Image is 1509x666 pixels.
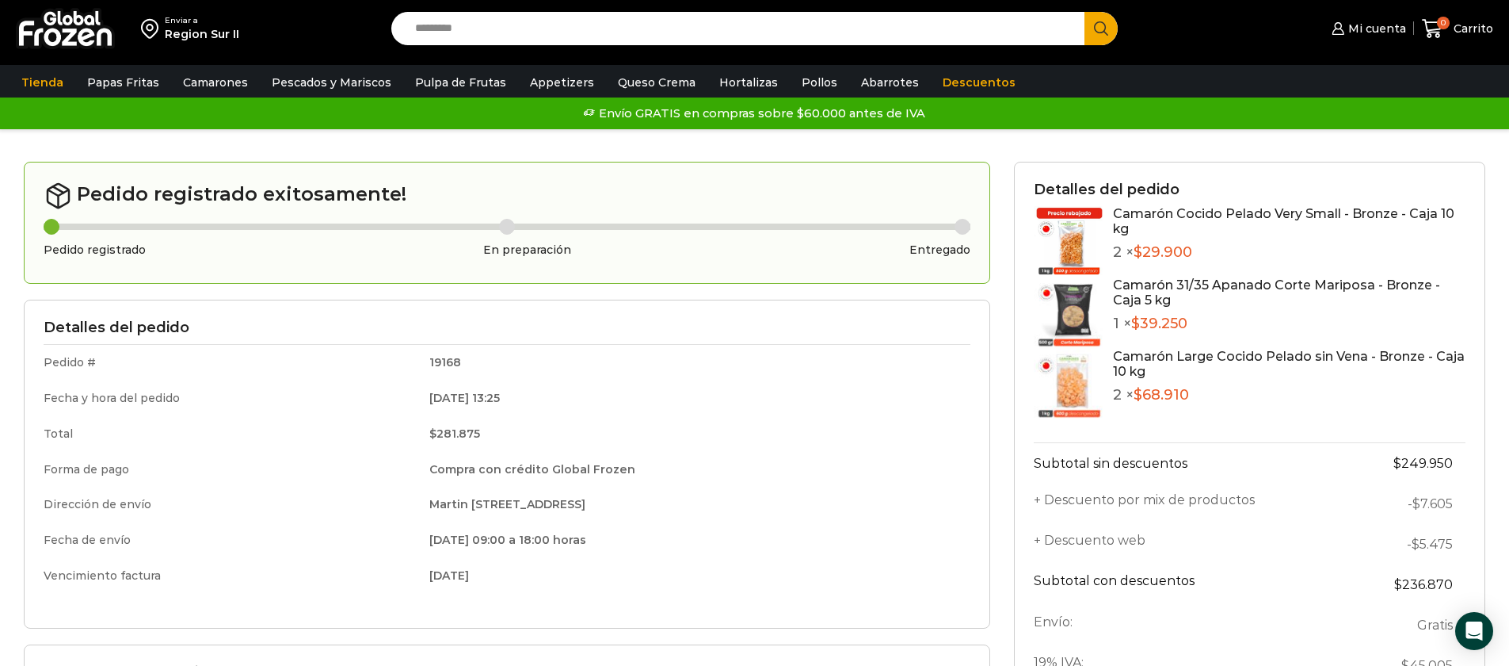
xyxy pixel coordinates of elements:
p: 2 × [1113,244,1465,262]
bdi: 7.605 [1412,496,1453,511]
h3: Detalles del pedido [44,320,970,337]
p: 1 × [1113,316,1465,333]
span: $ [1134,243,1142,261]
th: Subtotal con descuentos [1034,565,1349,605]
a: Pescados y Mariscos [264,67,399,98]
a: Camarón Large Cocido Pelado sin Vena - Bronze - Caja 10 kg [1113,349,1465,379]
td: Forma de pago [44,452,418,488]
h3: Detalles del pedido [1034,182,1465,199]
td: Gratis [1349,605,1465,645]
span: $ [1134,386,1142,404]
span: $ [429,427,436,441]
span: $ [1412,537,1419,552]
bdi: 5.475 [1412,537,1453,552]
img: address-field-icon.svg [141,15,165,42]
a: Abarrotes [853,67,927,98]
bdi: 29.900 [1134,243,1192,261]
span: $ [1131,315,1140,332]
td: Vencimiento factura [44,558,418,591]
h3: En preparación [483,243,571,257]
span: Carrito [1450,21,1493,36]
td: - [1349,484,1465,524]
a: Descuentos [935,67,1023,98]
h3: Entregado [909,243,970,257]
td: Fecha y hora del pedido [44,381,418,416]
button: Search button [1084,12,1118,45]
bdi: 236.870 [1394,577,1453,592]
a: Camarones [175,67,256,98]
a: Appetizers [522,67,602,98]
p: 2 × [1113,387,1465,404]
a: Papas Fritas [79,67,167,98]
span: $ [1412,496,1420,511]
th: + Descuento web [1034,524,1349,565]
div: Enviar a [165,15,239,26]
td: Total [44,416,418,452]
td: Martin [STREET_ADDRESS] [418,487,970,522]
th: Envío: [1034,605,1349,645]
span: 0 [1437,17,1450,29]
a: Camarón Cocido Pelado Very Small - Bronze - Caja 10 kg [1113,206,1454,236]
a: Hortalizas [711,67,786,98]
span: $ [1393,456,1401,471]
div: Open Intercom Messenger [1455,612,1493,650]
bdi: 249.950 [1393,456,1453,471]
bdi: 39.250 [1131,315,1187,332]
td: [DATE] 09:00 a 18:00 horas [418,522,970,558]
a: 0 Carrito [1422,10,1493,48]
a: Camarón 31/35 Apanado Corte Mariposa - Bronze - Caja 5 kg [1113,277,1440,308]
a: Pulpa de Frutas [407,67,514,98]
a: Mi cuenta [1328,13,1405,44]
h2: Pedido registrado exitosamente! [44,182,970,210]
a: Tienda [13,67,71,98]
bdi: 68.910 [1134,386,1189,404]
td: [DATE] 13:25 [418,381,970,416]
td: Compra con crédito Global Frozen [418,452,970,488]
td: Pedido # [44,345,418,381]
td: Dirección de envío [44,487,418,522]
td: 19168 [418,345,970,381]
td: - [1349,524,1465,565]
th: + Descuento por mix de productos [1034,484,1349,524]
td: [DATE] [418,558,970,591]
span: $ [1394,577,1402,592]
bdi: 281.875 [429,427,480,441]
a: Pollos [794,67,845,98]
a: Queso Crema [610,67,703,98]
th: Subtotal sin descuentos [1034,442,1349,484]
span: Mi cuenta [1344,21,1406,36]
td: Fecha de envío [44,522,418,558]
div: Region Sur II [165,26,239,42]
h3: Pedido registrado [44,243,146,257]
